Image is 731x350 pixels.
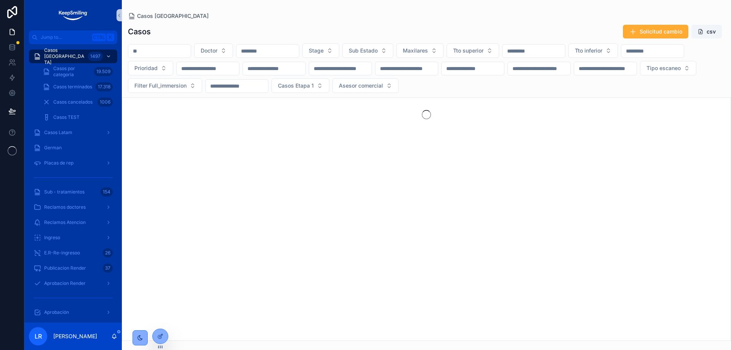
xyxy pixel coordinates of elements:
p: [PERSON_NAME] [53,332,97,340]
span: Tto inferior [575,47,602,54]
a: Ingreso [29,231,117,245]
span: Tto superior [453,47,484,54]
span: Solicitud cambio [640,28,682,35]
a: German [29,141,117,155]
h1: Casos [128,26,151,37]
span: Asesor comercial [339,82,383,89]
a: Casos Latam [29,126,117,139]
button: Jump to...CtrlK [29,30,117,44]
span: Casos TEST [53,114,80,120]
a: Casos [GEOGRAPHIC_DATA] [128,12,209,20]
span: LR [35,332,42,341]
div: 1006 [97,97,113,107]
a: Placas de rep [29,156,117,170]
button: Select Button [128,78,202,93]
img: App logo [58,9,88,21]
a: E.R-Re-ingresoo26 [29,246,117,260]
a: Aprobacion Render [29,276,117,290]
span: German [44,145,62,151]
span: Casos Latam [44,129,72,136]
span: Aprobacion Render [44,280,86,286]
button: Select Button [342,43,393,58]
a: Casos terminados17.318 [38,80,117,94]
a: Reclamos doctores [29,200,117,214]
a: Casos por categoria19.509 [38,65,117,78]
span: Stage [309,47,324,54]
div: 19.509 [94,67,113,76]
button: Select Button [302,43,339,58]
button: Select Button [194,43,233,58]
a: Reclamos Atencion [29,216,117,229]
a: Casos cancelados1006 [38,95,117,109]
span: Ctrl [92,34,106,41]
button: csv [691,25,722,38]
a: Sub - tratamientos154 [29,185,117,199]
button: Select Button [640,61,696,75]
span: Casos por categoria [53,66,91,78]
button: Select Button [568,43,618,58]
span: Sub - tratamientos [44,189,85,195]
span: Ingreso [44,235,60,241]
span: Tipo escaneo [646,64,681,72]
a: Casos TEST [38,110,117,124]
button: Select Button [271,78,329,93]
a: Publicacion Render37 [29,261,117,275]
span: Filter Full_immersion [134,82,187,89]
span: Maxilares [403,47,428,54]
span: Placas de rep [44,160,73,166]
span: Doctor [201,47,217,54]
span: Casos terminados [53,84,92,90]
a: Aprobación [29,305,117,319]
span: Casos [GEOGRAPHIC_DATA] [44,47,85,66]
span: Reclamos Atencion [44,219,86,225]
div: 26 [103,248,113,257]
span: Casos [GEOGRAPHIC_DATA] [137,12,209,20]
button: Solicitud cambio [623,25,688,38]
div: 154 [101,187,113,197]
span: K [107,34,113,40]
span: Prioridad [134,64,158,72]
div: 17.318 [96,82,113,91]
span: Sub Estado [349,47,378,54]
span: Casos cancelados [53,99,93,105]
div: scrollable content [24,44,122,323]
div: 37 [103,264,113,273]
button: Select Button [332,78,399,93]
span: Aprobación [44,309,69,315]
button: Select Button [447,43,499,58]
span: Jump to... [41,34,89,40]
div: 1497 [88,52,103,61]
button: Select Button [128,61,173,75]
span: E.R-Re-ingresoo [44,250,80,256]
span: Publicacion Render [44,265,86,271]
span: Casos Etapa 1 [278,82,314,89]
button: Select Button [396,43,444,58]
span: Reclamos doctores [44,204,86,210]
a: Casos [GEOGRAPHIC_DATA]1497 [29,50,117,63]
